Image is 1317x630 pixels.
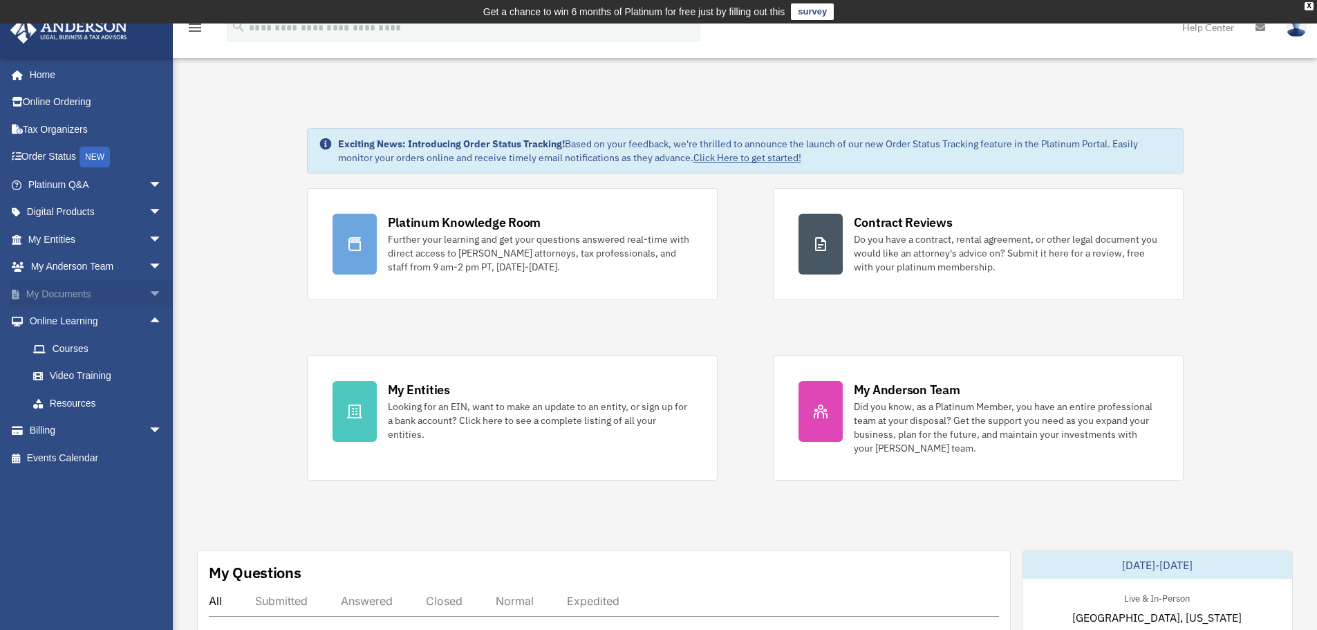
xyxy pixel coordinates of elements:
[854,381,960,398] div: My Anderson Team
[19,362,183,390] a: Video Training
[773,355,1184,481] a: My Anderson Team Did you know, as a Platinum Member, you have an entire professional team at your...
[149,308,176,336] span: arrow_drop_up
[10,198,183,226] a: Digital Productsarrow_drop_down
[187,24,203,36] a: menu
[307,188,718,300] a: Platinum Knowledge Room Further your learning and get your questions answered real-time with dire...
[10,61,176,89] a: Home
[773,188,1184,300] a: Contract Reviews Do you have a contract, rental agreement, or other legal document you would like...
[231,19,246,34] i: search
[854,232,1158,274] div: Do you have a contract, rental agreement, or other legal document you would like an attorney's ad...
[149,253,176,281] span: arrow_drop_down
[1022,551,1292,579] div: [DATE]-[DATE]
[483,3,785,20] div: Get a chance to win 6 months of Platinum for free just by filling out this
[388,232,692,274] div: Further your learning and get your questions answered real-time with direct access to [PERSON_NAM...
[388,381,450,398] div: My Entities
[10,171,183,198] a: Platinum Q&Aarrow_drop_down
[6,17,131,44] img: Anderson Advisors Platinum Portal
[19,389,183,417] a: Resources
[149,198,176,227] span: arrow_drop_down
[19,335,183,362] a: Courses
[149,417,176,445] span: arrow_drop_down
[791,3,834,20] a: survey
[10,253,183,281] a: My Anderson Teamarrow_drop_down
[496,594,534,608] div: Normal
[1113,590,1201,604] div: Live & In-Person
[149,225,176,254] span: arrow_drop_down
[388,214,541,231] div: Platinum Knowledge Room
[854,214,953,231] div: Contract Reviews
[1072,609,1242,626] span: [GEOGRAPHIC_DATA], [US_STATE]
[10,225,183,253] a: My Entitiesarrow_drop_down
[307,355,718,481] a: My Entities Looking for an EIN, want to make an update to an entity, or sign up for a bank accoun...
[10,280,183,308] a: My Documentsarrow_drop_down
[388,400,692,441] div: Looking for an EIN, want to make an update to an entity, or sign up for a bank account? Click her...
[255,594,308,608] div: Submitted
[10,115,183,143] a: Tax Organizers
[426,594,463,608] div: Closed
[10,444,183,472] a: Events Calendar
[1305,2,1314,10] div: close
[567,594,619,608] div: Expedited
[10,143,183,172] a: Order StatusNEW
[209,562,301,583] div: My Questions
[693,151,801,164] a: Click Here to get started!
[338,137,1172,165] div: Based on your feedback, we're thrilled to announce the launch of our new Order Status Tracking fe...
[10,308,183,335] a: Online Learningarrow_drop_up
[10,89,183,116] a: Online Ordering
[80,147,110,167] div: NEW
[1286,17,1307,37] img: User Pic
[187,19,203,36] i: menu
[149,171,176,199] span: arrow_drop_down
[854,400,1158,455] div: Did you know, as a Platinum Member, you have an entire professional team at your disposal? Get th...
[10,417,183,445] a: Billingarrow_drop_down
[209,594,222,608] div: All
[149,280,176,308] span: arrow_drop_down
[338,138,565,150] strong: Exciting News: Introducing Order Status Tracking!
[341,594,393,608] div: Answered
